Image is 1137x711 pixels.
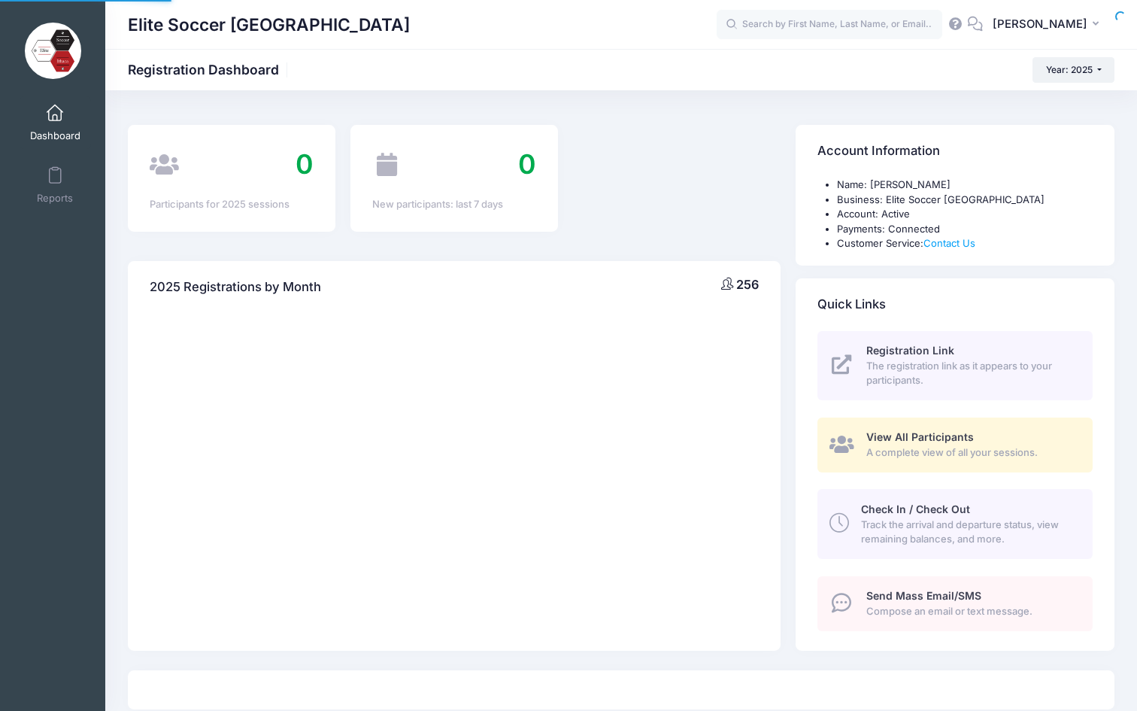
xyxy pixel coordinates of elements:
[923,237,975,249] a: Contact Us
[128,8,410,42] h1: Elite Soccer [GEOGRAPHIC_DATA]
[866,344,954,357] span: Registration Link
[837,207,1093,222] li: Account: Active
[866,604,1075,619] span: Compose an email or text message.
[296,147,314,181] span: 0
[736,277,759,292] span: 256
[817,576,1093,631] a: Send Mass Email/SMS Compose an email or text message.
[128,62,292,77] h1: Registration Dashboard
[866,445,1075,460] span: A complete view of all your sessions.
[817,283,886,326] h4: Quick Links
[837,236,1093,251] li: Customer Service:
[866,589,981,602] span: Send Mass Email/SMS
[837,193,1093,208] li: Business: Elite Soccer [GEOGRAPHIC_DATA]
[20,96,91,149] a: Dashboard
[837,222,1093,237] li: Payments: Connected
[25,23,81,79] img: Elite Soccer Ithaca
[1046,64,1093,75] span: Year: 2025
[861,503,970,515] span: Check In / Check Out
[993,16,1087,32] span: [PERSON_NAME]
[866,430,974,443] span: View All Participants
[1032,57,1114,83] button: Year: 2025
[817,130,940,173] h4: Account Information
[817,489,1093,558] a: Check In / Check Out Track the arrival and departure status, view remaining balances, and more.
[37,192,73,205] span: Reports
[30,129,80,142] span: Dashboard
[861,518,1075,547] span: Track the arrival and departure status, view remaining balances, and more.
[817,418,1093,472] a: View All Participants A complete view of all your sessions.
[20,159,91,211] a: Reports
[150,197,314,212] div: Participants for 2025 sessions
[983,8,1114,42] button: [PERSON_NAME]
[518,147,536,181] span: 0
[717,10,942,40] input: Search by First Name, Last Name, or Email...
[817,331,1093,400] a: Registration Link The registration link as it appears to your participants.
[837,178,1093,193] li: Name: [PERSON_NAME]
[150,266,321,308] h4: 2025 Registrations by Month
[372,197,536,212] div: New participants: last 7 days
[866,359,1075,388] span: The registration link as it appears to your participants.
